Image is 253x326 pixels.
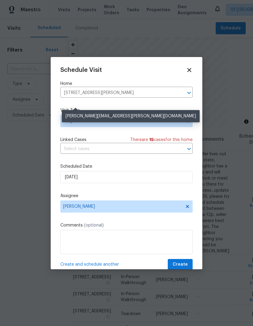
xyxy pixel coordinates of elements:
label: Comments [60,222,193,228]
div: [PERSON_NAME][EMAIL_ADDRESS][PERSON_NAME][DOMAIN_NAME] [62,110,200,122]
input: Enter in an address [60,88,176,98]
span: [PERSON_NAME] [63,204,182,209]
span: Create [173,261,188,268]
span: Create and schedule another [60,261,119,267]
span: Close [186,67,193,73]
button: Open [185,89,193,97]
span: (optional) [84,223,104,227]
label: Home [60,81,193,87]
button: Create [168,259,193,270]
button: Open [185,145,193,153]
span: 15 [149,138,154,142]
span: Linked Cases [60,137,86,143]
label: Scheduled Date [60,163,193,170]
span: There are case s for this home [130,137,193,143]
label: Visit Type [60,107,193,113]
span: Schedule Visit [60,67,102,73]
label: Assignee [60,193,193,199]
input: M/D/YYYY [60,171,193,183]
input: Select cases [60,144,176,154]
